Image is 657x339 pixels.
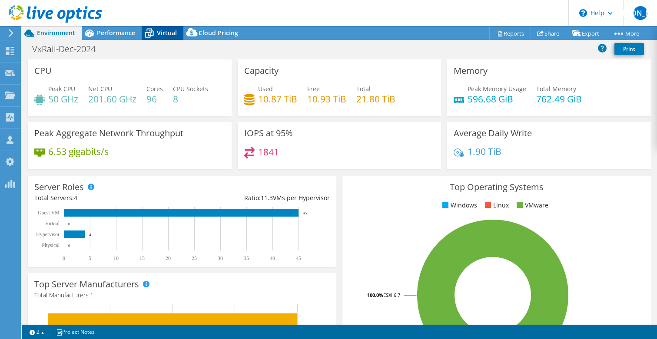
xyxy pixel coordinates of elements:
[244,255,249,261] text: 35
[614,43,644,55] a: Print
[34,290,330,300] h4: Total Manufacturers:
[531,26,566,40] a: Share
[199,29,238,37] span: Cloud Pricing
[307,85,320,93] span: Free
[303,211,307,215] text: 45
[182,193,330,203] div: Ratio: VMs per Hypervisor
[28,44,109,54] h1: VxRail-Dec-2024
[36,231,60,237] text: Hypervisor
[157,29,177,37] span: Virtual
[261,194,273,202] span: 11.3
[146,94,163,104] h4: 96
[536,85,576,93] span: Total Memory
[270,255,275,261] text: 40
[606,26,646,40] a: More
[454,66,488,76] h3: Memory
[367,292,383,298] tspan: 100.0%
[579,9,587,17] svg: \n
[634,6,647,20] span: [PERSON_NAME]
[63,255,65,261] text: 0
[34,280,139,289] h3: Top Server Manufacturers
[173,85,208,93] span: CPU Sockets
[34,128,183,138] h3: Peak Aggregate Network Throughput
[45,221,60,227] text: Virtual
[244,66,279,76] h3: Capacity
[34,182,84,192] h3: Server Roles
[42,242,60,248] text: Physical
[468,85,526,93] span: Peak Memory Usage
[258,94,297,104] h4: 10.87 TiB
[23,326,50,337] a: 2
[468,94,526,104] h4: 596.68 GiB
[356,85,371,93] span: Total
[440,201,477,210] li: Windows
[454,128,532,138] h3: Average Daily Write
[244,128,293,138] h3: IOPS at 95%
[38,210,60,216] text: Guest VM
[258,147,279,157] h4: 1841
[89,255,91,261] text: 5
[383,292,400,298] tspan: ESXi 6.7
[50,326,101,337] a: Project Notes
[88,85,112,93] span: Net CPU
[97,29,135,37] span: Performance
[536,94,582,104] h4: 762.49 GiB
[356,94,395,104] h4: 21.80 TiB
[489,26,531,40] a: Reports
[34,66,52,76] h3: CPU
[218,255,223,261] text: 30
[258,85,273,93] span: Used
[483,201,509,210] li: Linux
[37,29,75,37] span: Environment
[88,94,136,104] h4: 201.60 GHz
[48,85,75,93] span: Peak CPU
[566,26,606,40] a: Export
[34,193,182,203] div: Total Servers:
[48,94,78,104] h4: 50 GHz
[90,291,93,299] span: 1
[307,94,346,104] h4: 10.93 TiB
[68,222,70,226] text: 0
[146,85,163,93] span: Cores
[74,194,77,202] span: 4
[89,233,91,237] text: 4
[296,255,301,261] text: 45
[514,201,548,210] li: VMware
[68,244,70,248] text: 0
[113,255,119,261] text: 10
[139,255,145,261] text: 15
[192,255,197,261] text: 25
[468,147,501,156] h4: 1.90 TiB
[349,182,644,192] h3: Top Operating Systems
[173,94,208,104] h4: 8
[48,147,109,156] h4: 6.53 gigabits/s
[166,255,171,261] text: 20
